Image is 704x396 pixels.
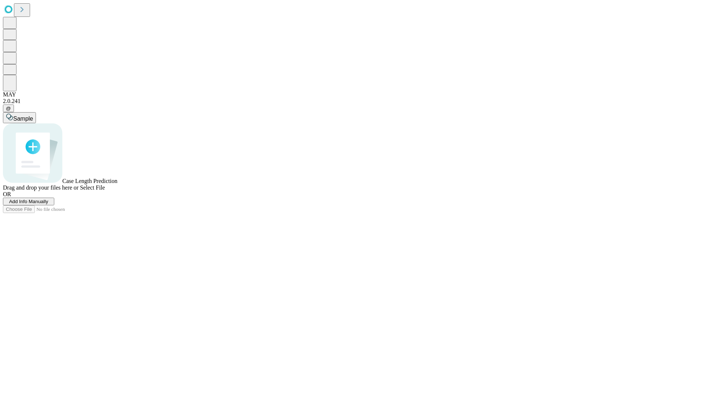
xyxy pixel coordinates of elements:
span: Case Length Prediction [62,178,117,184]
span: Drag and drop your files here or [3,184,78,191]
span: OR [3,191,11,197]
span: Select File [80,184,105,191]
span: @ [6,106,11,111]
button: Add Info Manually [3,198,54,205]
div: 2.0.241 [3,98,701,104]
button: Sample [3,112,36,123]
div: MAY [3,91,701,98]
button: @ [3,104,14,112]
span: Sample [13,115,33,122]
span: Add Info Manually [9,199,48,204]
